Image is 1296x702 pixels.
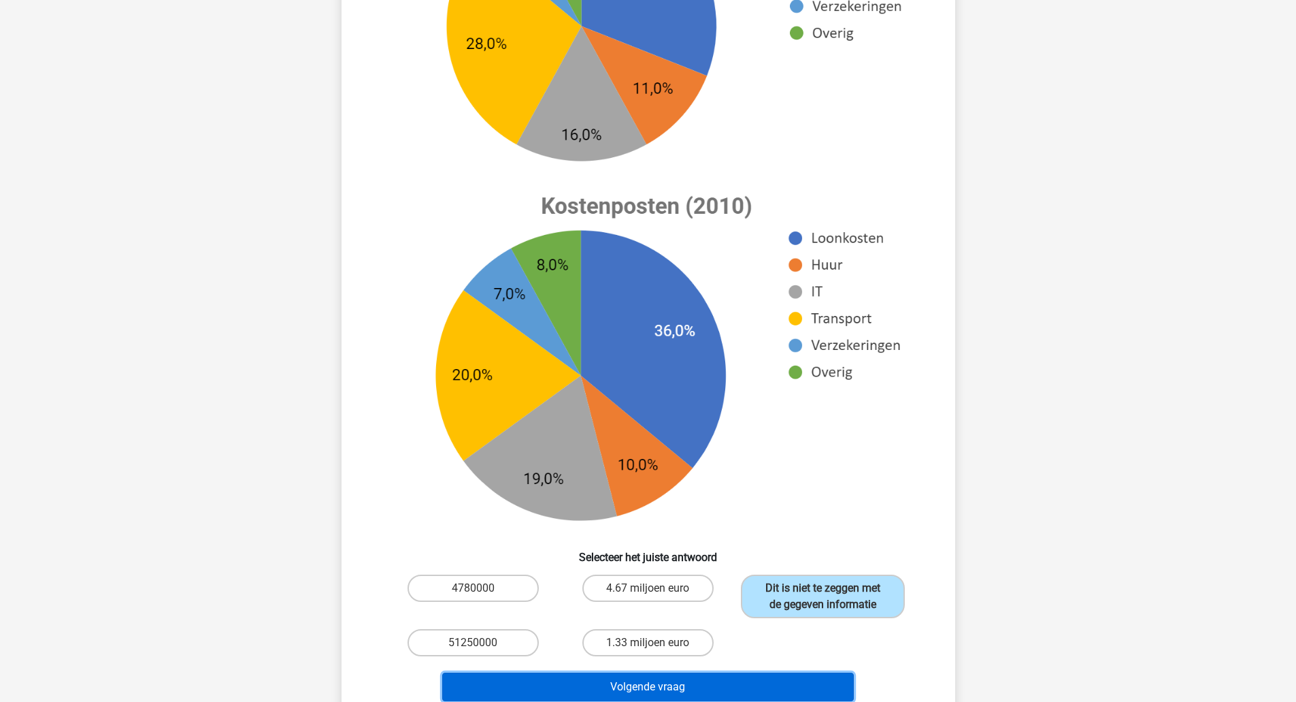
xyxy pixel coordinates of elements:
[408,629,539,656] label: 51250000
[741,575,905,618] label: Dit is niet te zeggen met de gegeven informatie
[582,629,714,656] label: 1.33 miljoen euro
[442,673,854,701] button: Volgende vraag
[582,575,714,602] label: 4.67 miljoen euro
[408,575,539,602] label: 4780000
[363,540,933,564] h6: Selecteer het juiste antwoord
